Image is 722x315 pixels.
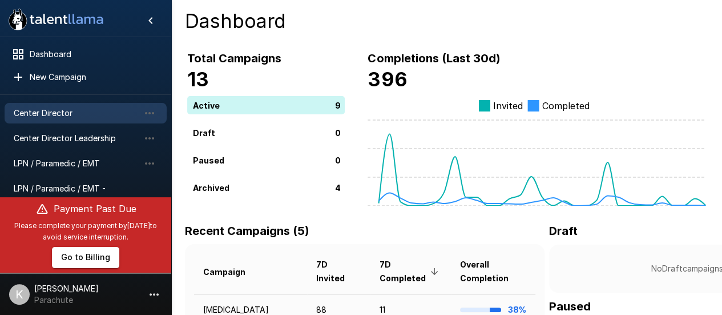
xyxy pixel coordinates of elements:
[203,265,260,279] span: Campaign
[316,258,361,285] span: 7D Invited
[508,305,526,314] b: 38%
[187,51,281,65] b: Total Campaigns
[335,154,341,166] p: 0
[335,99,341,111] p: 9
[335,126,341,138] p: 0
[549,300,591,313] b: Paused
[368,67,407,91] b: 396
[460,258,526,285] span: Overall Completion
[185,224,309,238] b: Recent Campaigns (5)
[368,51,500,65] b: Completions (Last 30d)
[335,181,341,193] p: 4
[187,67,209,91] b: 13
[549,224,578,238] b: Draft
[185,9,708,33] h4: Dashboard
[379,258,441,285] span: 7D Completed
